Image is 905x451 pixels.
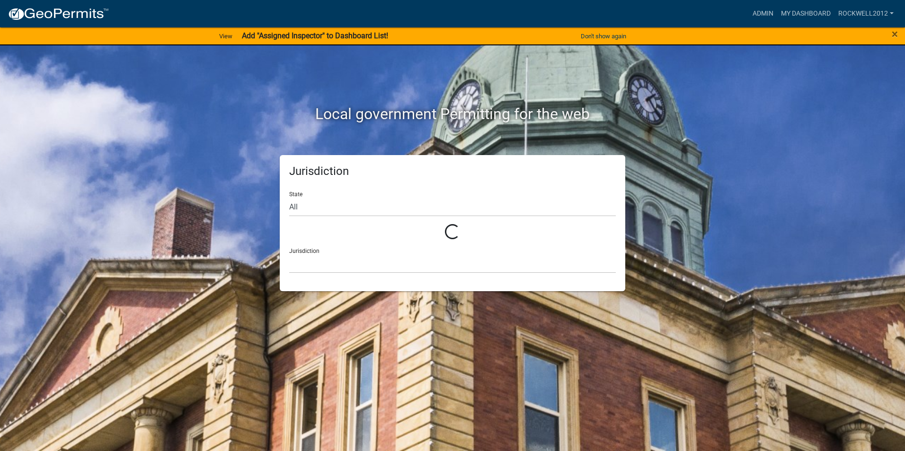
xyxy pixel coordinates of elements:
button: Close [892,28,898,40]
button: Don't show again [577,28,630,44]
a: Admin [749,5,777,23]
span: × [892,27,898,41]
h5: Jurisdiction [289,165,616,178]
a: My Dashboard [777,5,834,23]
strong: Add "Assigned Inspector" to Dashboard List! [242,31,388,40]
a: Rockwell2012 [834,5,897,23]
a: View [215,28,236,44]
h2: Local government Permitting for the web [190,105,715,123]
